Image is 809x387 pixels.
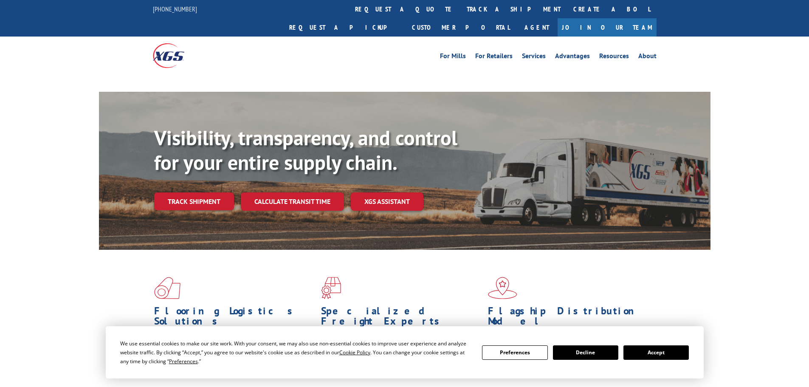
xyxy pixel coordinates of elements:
[169,358,198,365] span: Preferences
[599,53,629,62] a: Resources
[488,306,648,331] h1: Flagship Distribution Model
[623,345,689,360] button: Accept
[153,5,197,13] a: [PHONE_NUMBER]
[482,345,547,360] button: Preferences
[475,53,513,62] a: For Retailers
[154,192,234,210] a: Track shipment
[321,306,482,331] h1: Specialized Freight Experts
[154,124,457,175] b: Visibility, transparency, and control for your entire supply chain.
[488,277,517,299] img: xgs-icon-flagship-distribution-model-red
[241,192,344,211] a: Calculate transit time
[553,345,618,360] button: Decline
[522,53,546,62] a: Services
[555,53,590,62] a: Advantages
[154,277,180,299] img: xgs-icon-total-supply-chain-intelligence-red
[351,192,423,211] a: XGS ASSISTANT
[106,326,704,379] div: Cookie Consent Prompt
[339,349,370,356] span: Cookie Policy
[154,306,315,331] h1: Flooring Logistics Solutions
[638,53,657,62] a: About
[120,339,472,366] div: We use essential cookies to make our site work. With your consent, we may also use non-essential ...
[406,18,516,37] a: Customer Portal
[321,277,341,299] img: xgs-icon-focused-on-flooring-red
[283,18,406,37] a: Request a pickup
[558,18,657,37] a: Join Our Team
[516,18,558,37] a: Agent
[440,53,466,62] a: For Mills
